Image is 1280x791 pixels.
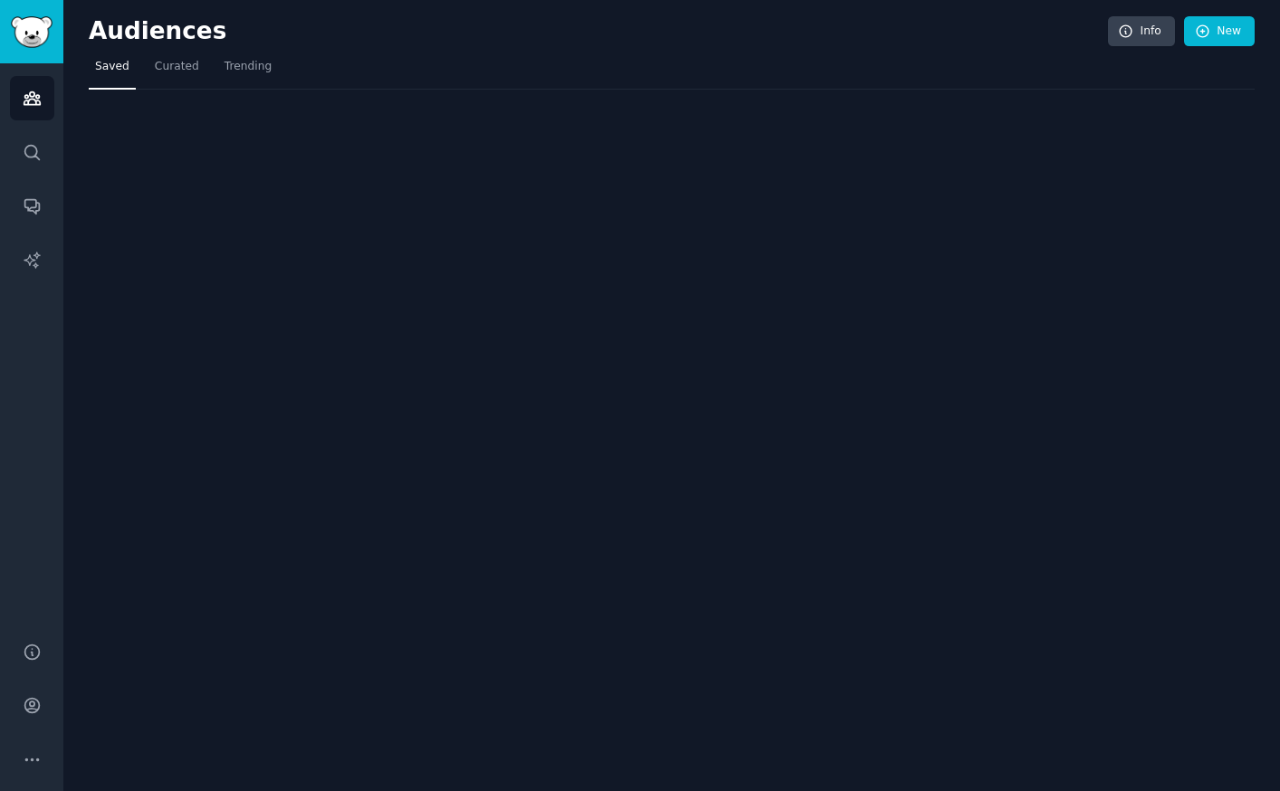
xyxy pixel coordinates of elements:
span: Saved [95,59,129,75]
a: Curated [148,52,205,90]
span: Trending [224,59,272,75]
img: GummySearch logo [11,16,53,48]
span: Curated [155,59,199,75]
a: New [1184,16,1255,47]
a: Info [1108,16,1175,47]
a: Saved [89,52,136,90]
a: Trending [218,52,278,90]
h2: Audiences [89,17,1108,46]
